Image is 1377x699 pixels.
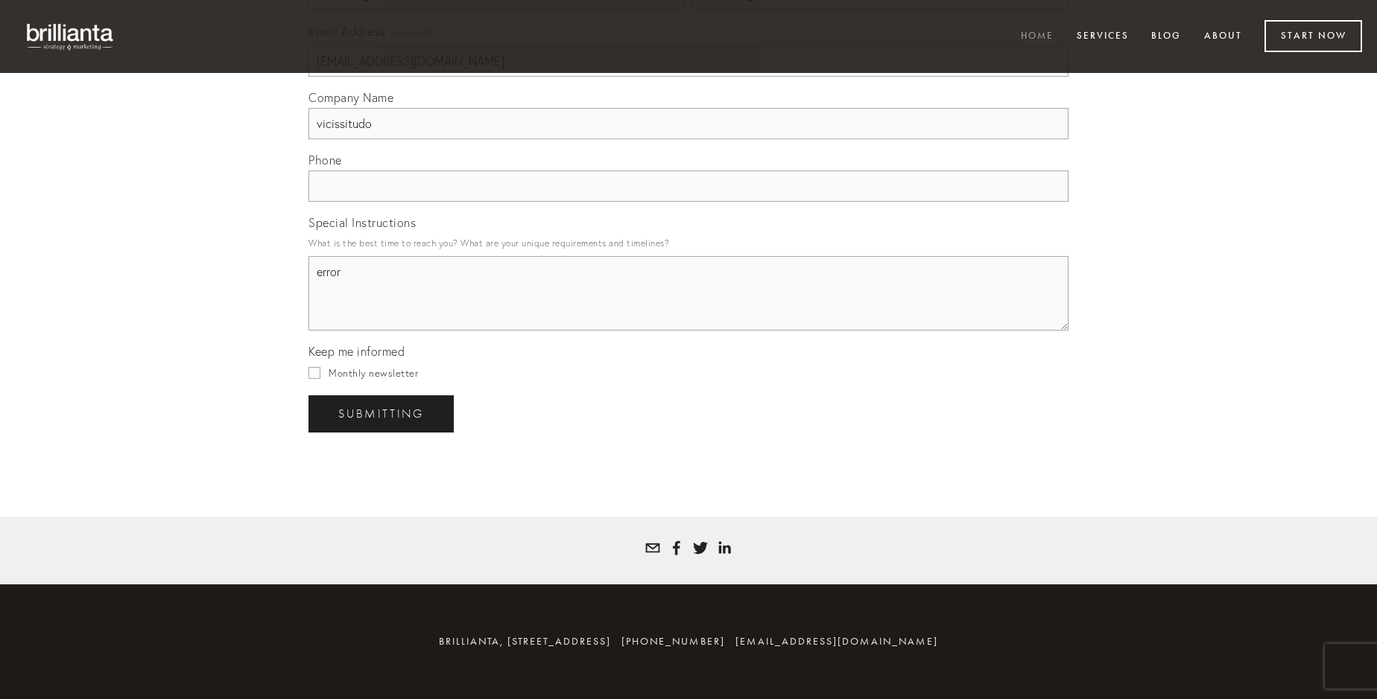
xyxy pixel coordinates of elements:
a: Tatyana Bolotnikov White [669,540,684,555]
img: brillianta - research, strategy, marketing [15,15,127,58]
a: Home [1011,25,1063,49]
a: About [1194,25,1252,49]
span: [PHONE_NUMBER] [621,635,725,648]
a: Tatyana White [693,540,708,555]
a: Blog [1142,25,1191,49]
a: tatyana@brillianta.com [645,540,660,555]
span: Keep me informed [308,344,405,359]
textarea: error [308,256,1069,331]
p: What is the best time to reach you? What are your unique requirements and timelines? [308,233,1069,253]
span: Phone [308,153,342,167]
span: Submitting [338,407,424,421]
span: Monthly newsletter [329,367,418,379]
a: [EMAIL_ADDRESS][DOMAIN_NAME] [735,635,938,648]
span: brillianta, [STREET_ADDRESS] [439,635,611,648]
span: Company Name [308,90,393,105]
a: Services [1067,25,1139,49]
input: Monthly newsletter [308,367,320,379]
button: SubmittingSubmitting [308,395,454,433]
a: Start Now [1264,20,1362,52]
span: Special Instructions [308,215,416,230]
a: Tatyana White [717,540,732,555]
